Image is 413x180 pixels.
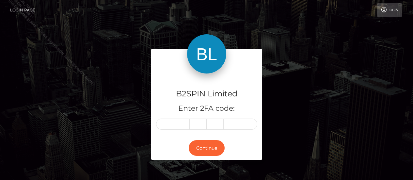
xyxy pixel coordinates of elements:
[10,3,35,17] a: Login Page
[156,104,257,114] h5: Enter 2FA code:
[156,88,257,100] h4: B2SPIN Limited
[189,140,225,156] button: Continue
[187,34,226,74] img: B2SPIN Limited
[377,3,402,17] a: Login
